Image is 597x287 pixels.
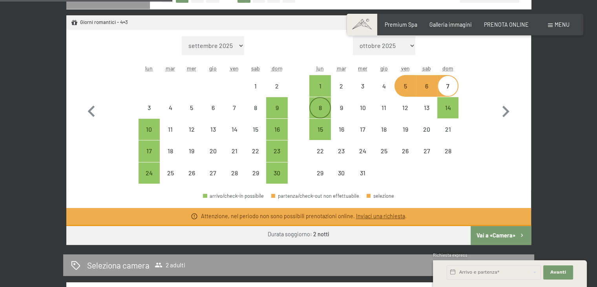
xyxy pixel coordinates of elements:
[438,83,458,103] div: 7
[310,105,330,124] div: 8
[139,148,159,167] div: 17
[139,126,159,146] div: 10
[246,105,265,124] div: 8
[331,75,352,96] div: arrivo/check-in non effettuabile
[373,75,394,96] div: Thu Dec 04 2025
[417,126,436,146] div: 20
[352,119,373,140] div: Wed Dec 17 2025
[209,65,217,72] abbr: giovedì
[352,162,373,184] div: Wed Dec 31 2025
[437,119,458,140] div: arrivo/check-in non effettuabile
[438,148,458,167] div: 28
[394,75,416,96] div: Fri Dec 05 2025
[331,119,352,140] div: Tue Dec 16 2025
[271,193,359,199] div: partenza/check-out non effettuabile
[352,140,373,162] div: arrivo/check-in non effettuabile
[309,162,330,184] div: Mon Dec 29 2025
[203,140,224,162] div: arrivo/check-in non effettuabile
[139,162,160,184] div: arrivo/check-in possibile
[266,97,287,118] div: Sun Nov 09 2025
[416,75,437,96] div: Sat Dec 06 2025
[224,97,245,118] div: Fri Nov 07 2025
[394,97,416,118] div: Fri Dec 12 2025
[394,119,416,140] div: Fri Dec 19 2025
[332,148,351,167] div: 23
[353,126,372,146] div: 17
[471,226,531,245] button: Vai a «Camera»
[166,65,175,72] abbr: martedì
[160,119,181,140] div: arrivo/check-in non effettuabile
[309,119,330,140] div: arrivo/check-in possibile
[437,75,458,96] div: arrivo/check-in non effettuabile
[87,259,150,271] h2: Seleziona camera
[246,170,265,189] div: 29
[246,148,265,167] div: 22
[225,148,244,167] div: 21
[203,126,223,146] div: 13
[352,75,373,96] div: Wed Dec 03 2025
[266,162,287,184] div: Sun Nov 30 2025
[422,65,431,72] abbr: sabato
[417,148,436,167] div: 27
[416,97,437,118] div: Sat Dec 13 2025
[437,75,458,96] div: Sun Dec 07 2025
[245,97,266,118] div: arrivo/check-in non effettuabile
[332,126,351,146] div: 16
[373,97,394,118] div: Thu Dec 11 2025
[373,140,394,162] div: arrivo/check-in non effettuabile
[437,140,458,162] div: arrivo/check-in non effettuabile
[373,97,394,118] div: arrivo/check-in non effettuabile
[373,119,394,140] div: arrivo/check-in non effettuabile
[394,97,416,118] div: arrivo/check-in non effettuabile
[367,193,394,199] div: selezione
[356,213,405,219] a: Inviaci una richiesta
[352,75,373,96] div: arrivo/check-in non effettuabile
[245,75,266,96] div: Sat Nov 01 2025
[245,119,266,140] div: Sat Nov 15 2025
[380,65,388,72] abbr: giovedì
[353,105,372,124] div: 10
[145,65,153,72] abbr: lunedì
[429,21,472,28] span: Galleria immagini
[161,148,180,167] div: 18
[267,126,287,146] div: 16
[394,75,416,96] div: arrivo/check-in non effettuabile
[484,21,529,28] a: PRENOTA ONLINE
[416,140,437,162] div: arrivo/check-in non effettuabile
[160,140,181,162] div: Tue Nov 18 2025
[245,140,266,162] div: arrivo/check-in non effettuabile
[433,252,467,258] span: Richiesta express
[246,126,265,146] div: 15
[353,83,372,103] div: 3
[203,97,224,118] div: Thu Nov 06 2025
[395,126,415,146] div: 19
[161,170,180,189] div: 25
[201,212,406,220] div: Attenzione, nel periodo non sono possibili prenotazioni online. .
[160,162,181,184] div: arrivo/check-in non effettuabile
[417,83,436,103] div: 6
[352,119,373,140] div: arrivo/check-in non effettuabile
[416,75,437,96] div: arrivo/check-in non effettuabile
[225,126,244,146] div: 14
[332,170,351,189] div: 30
[182,148,201,167] div: 19
[374,126,394,146] div: 18
[245,140,266,162] div: Sat Nov 22 2025
[203,105,223,124] div: 6
[394,140,416,162] div: arrivo/check-in non effettuabile
[385,21,417,28] a: Premium Spa
[395,83,415,103] div: 5
[374,105,394,124] div: 11
[401,65,410,72] abbr: venerdì
[373,75,394,96] div: arrivo/check-in non effettuabile
[181,119,202,140] div: arrivo/check-in non effettuabile
[266,119,287,140] div: arrivo/check-in possibile
[374,148,394,167] div: 25
[182,105,201,124] div: 5
[310,83,330,103] div: 1
[245,162,266,184] div: arrivo/check-in non effettuabile
[266,97,287,118] div: arrivo/check-in possibile
[332,105,351,124] div: 9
